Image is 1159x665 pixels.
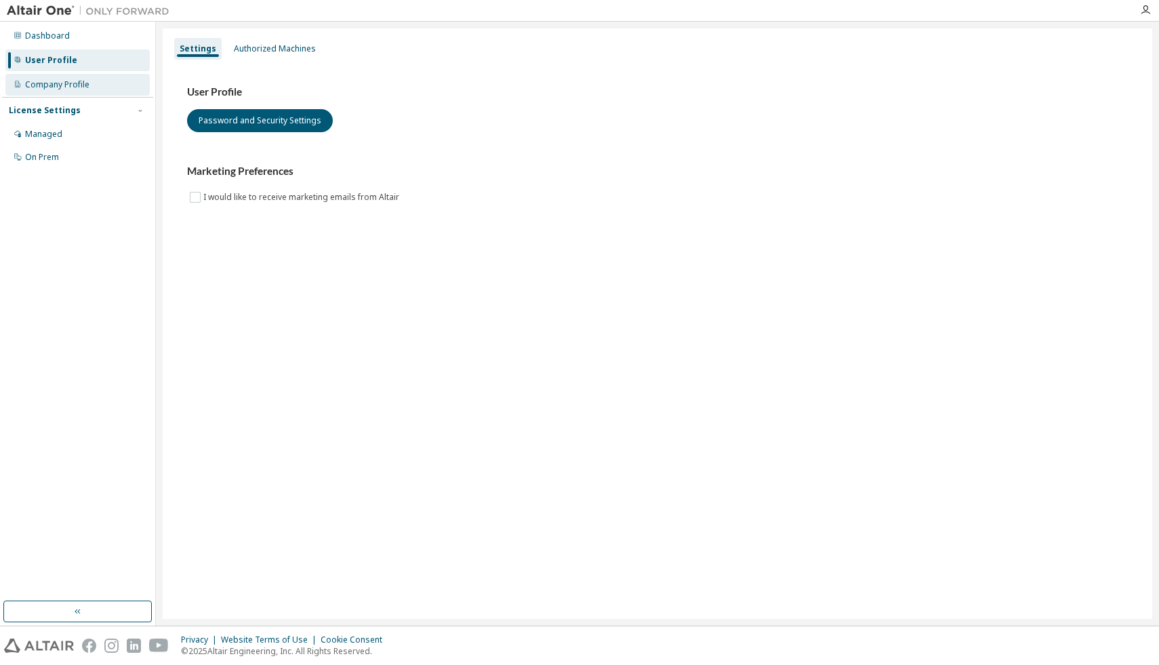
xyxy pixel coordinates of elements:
[187,165,1128,178] h3: Marketing Preferences
[104,639,119,653] img: instagram.svg
[25,79,89,90] div: Company Profile
[7,4,176,18] img: Altair One
[203,189,402,205] label: I would like to receive marketing emails from Altair
[149,639,169,653] img: youtube.svg
[180,43,216,54] div: Settings
[181,634,221,645] div: Privacy
[9,105,81,116] div: License Settings
[234,43,316,54] div: Authorized Machines
[221,634,321,645] div: Website Terms of Use
[187,85,1128,99] h3: User Profile
[25,152,59,163] div: On Prem
[127,639,141,653] img: linkedin.svg
[321,634,390,645] div: Cookie Consent
[25,31,70,41] div: Dashboard
[181,645,390,657] p: © 2025 Altair Engineering, Inc. All Rights Reserved.
[25,55,77,66] div: User Profile
[4,639,74,653] img: altair_logo.svg
[187,109,333,132] button: Password and Security Settings
[25,129,62,140] div: Managed
[82,639,96,653] img: facebook.svg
